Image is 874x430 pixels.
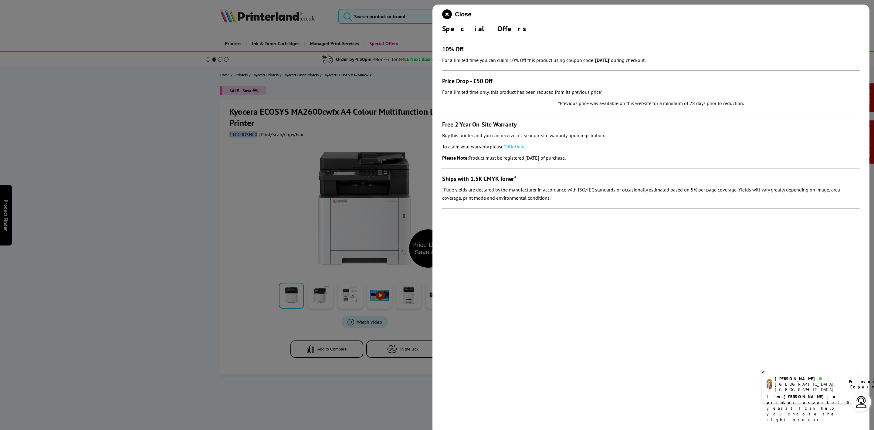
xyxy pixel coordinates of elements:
[775,381,841,392] div: [GEOGRAPHIC_DATA], [GEOGRAPHIC_DATA]
[442,175,860,183] h3: Ships with 1.5K CMYK Toner*
[442,154,860,162] p: Product must be registered [DATE] of purchase.
[855,396,867,408] img: user-headset-light.svg
[442,56,860,64] p: For a limited time you can claim 10% Off this product using coupon code ' ' during checkout.
[442,77,860,85] h3: Price Drop - £50 Off
[442,143,860,151] p: To claim your warranty please .
[442,99,860,107] p: *Previous price was available on this website for a minimum of 28 days prior to reduction.
[442,9,471,19] button: close modal
[442,187,840,201] em: *Page yields are declared by the manufacturer in accordance with ISO/IEC standards or occasionall...
[775,376,841,381] div: [PERSON_NAME]
[442,88,860,96] p: For a limited time only, this product has been reduced from its previous price*
[767,394,837,405] b: I'm [PERSON_NAME], a printer expert
[455,11,471,18] span: Close
[503,144,524,150] a: Click Here
[442,120,860,128] h3: Free 2 Year On-Site Warranty
[767,379,772,390] img: amy-livechat.png
[442,131,860,140] p: Buy this printer and you can receive a 2 year on-site warranty upon registration.
[442,45,860,53] h3: 10% Off
[767,394,853,423] p: of 8 years! I can help you choose the right product
[595,57,609,63] strong: [DATE]
[442,155,469,161] strong: Please Note:
[442,24,860,33] div: Special Offers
